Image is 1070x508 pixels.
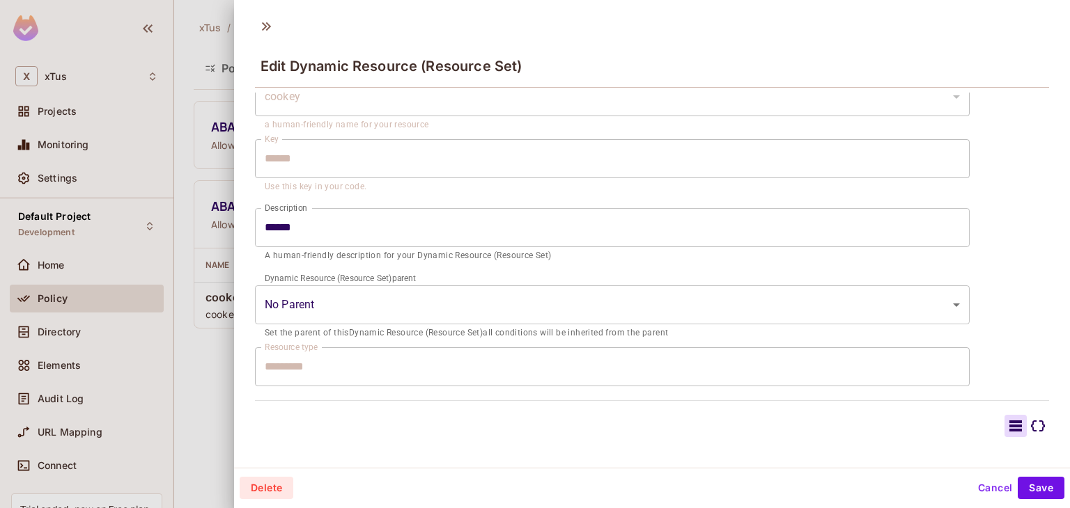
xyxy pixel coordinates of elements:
button: Delete [240,477,293,499]
button: Cancel [972,477,1018,499]
label: Key [265,133,279,145]
label: Dynamic Resource (Resource Set) parent [265,272,416,284]
button: Save [1018,477,1064,499]
p: a human-friendly name for your resource [265,118,960,132]
span: Edit Dynamic Resource (Resource Set) [261,58,522,74]
label: Description [265,202,307,214]
p: A human-friendly description for your Dynamic Resource (Resource Set) [265,249,960,263]
p: Use this key in your code. [265,180,960,194]
div: Without label [255,77,970,116]
p: Set the parent of this Dynamic Resource (Resource Set) all conditions will be inherited from the ... [265,326,960,340]
label: Resource type [265,341,318,353]
div: Without label [255,285,970,324]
